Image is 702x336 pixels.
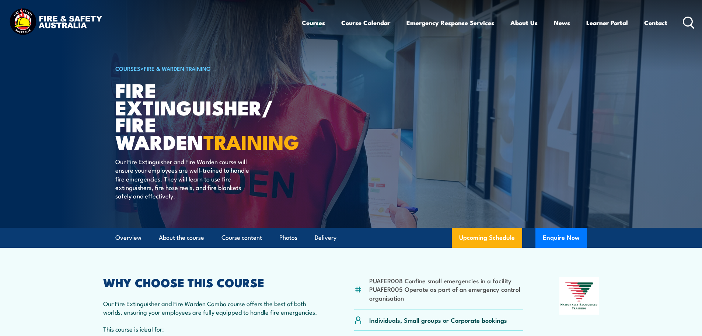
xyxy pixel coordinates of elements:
[559,277,599,315] img: Nationally Recognised Training logo.
[159,228,204,247] a: About the course
[510,13,538,32] a: About Us
[535,228,587,248] button: Enquire Now
[452,228,522,248] a: Upcoming Schedule
[103,277,318,287] h2: WHY CHOOSE THIS COURSE
[115,228,142,247] a: Overview
[554,13,570,32] a: News
[279,228,297,247] a: Photos
[115,157,250,200] p: Our Fire Extinguisher and Fire Warden course will ensure your employees are well-trained to handl...
[203,126,299,156] strong: TRAINING
[103,325,318,333] p: This course is ideal for:
[115,64,140,72] a: COURSES
[221,228,262,247] a: Course content
[644,13,667,32] a: Contact
[115,64,297,73] h6: >
[369,276,524,285] li: PUAFER008 Confine small emergencies in a facility
[302,13,325,32] a: Courses
[115,81,297,150] h1: Fire Extinguisher/ Fire Warden
[406,13,494,32] a: Emergency Response Services
[144,64,211,72] a: Fire & Warden Training
[369,316,507,324] p: Individuals, Small groups or Corporate bookings
[103,299,318,316] p: Our Fire Extinguisher and Fire Warden Combo course offers the best of both worlds, ensuring your ...
[341,13,390,32] a: Course Calendar
[369,285,524,302] li: PUAFER005 Operate as part of an emergency control organisation
[315,228,336,247] a: Delivery
[586,13,628,32] a: Learner Portal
